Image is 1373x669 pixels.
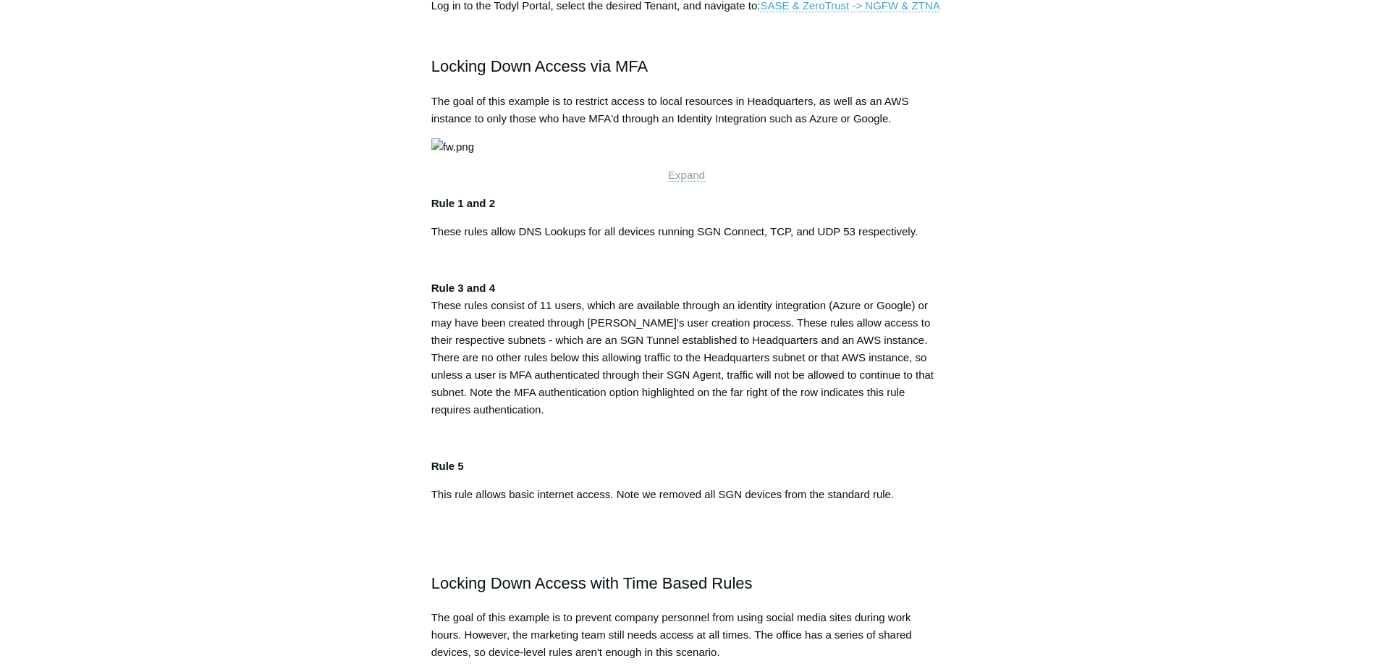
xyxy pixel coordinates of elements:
[431,93,942,127] p: The goal of this example is to restrict access to local resources in Headquarters, as well as an ...
[431,460,464,472] strong: Rule 5
[431,138,474,156] img: fw.png
[431,609,942,661] p: The goal of this example is to prevent company personnel from using social media sites during wor...
[668,169,705,182] a: Expand
[431,282,495,294] strong: Rule 3 and 4
[431,571,942,596] h2: Locking Down Access with Time Based Rules
[431,486,942,503] p: This rule allows basic internet access. Note we removed all SGN devices from the standard rule.
[431,197,495,209] strong: Rule 1 and 2
[668,169,705,181] span: Expand
[431,223,942,240] p: These rules allow DNS Lookups for all devices running SGN Connect, TCP, and UDP 53 respectively.
[431,54,942,79] h2: Locking Down Access via MFA
[431,279,942,418] p: These rules consist of 11 users, which are available through an identity integration (Azure or Go...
